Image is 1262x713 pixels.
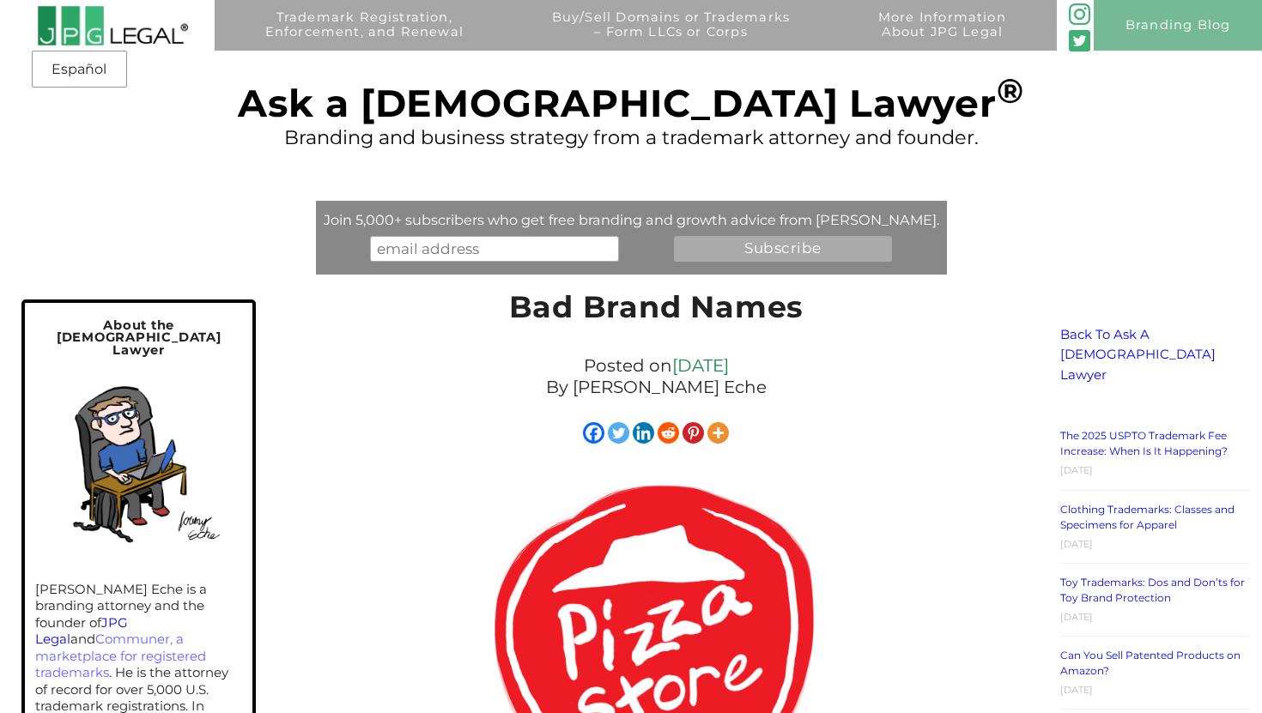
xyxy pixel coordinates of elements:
a: JPG Legal [35,614,128,648]
a: Linkedin [633,422,654,444]
a: Communer, a marketplace for registered trademarks [35,631,206,680]
a: Español [37,54,122,85]
img: Twitter_Social_Icon_Rounded_Square_Color-mid-green3-90.png [1069,30,1089,51]
time: [DATE] [1060,611,1093,623]
a: [DATE] [672,355,729,376]
a: Toy Trademarks: Dos and Don’ts for Toy Brand Protection [1060,576,1245,604]
a: More [707,422,729,444]
p: By [PERSON_NAME] Eche [387,377,925,398]
a: Reddit [658,422,679,444]
a: Clothing Trademarks: Classes and Specimens for Apparel [1060,503,1235,531]
span: About the [DEMOGRAPHIC_DATA] Lawyer [57,317,221,358]
img: glyph-logo_May2016-green3-90.png [1069,3,1089,24]
img: 2016-logo-black-letters-3-r.png [37,5,188,46]
input: email address [370,236,619,261]
a: Back To Ask A [DEMOGRAPHIC_DATA] Lawyer [1060,326,1216,383]
a: Trademark Registration,Enforcement, and Renewal [228,10,501,61]
a: The 2025 USPTO Trademark Fee Increase: When Is It Happening? [1060,429,1228,457]
time: [DATE] [1060,538,1093,550]
div: Posted on [379,351,934,402]
img: Self-portrait of Jeremy in his home office. [44,367,234,557]
time: [DATE] [1060,684,1093,696]
h1: Bad Brand Names [379,290,934,333]
a: Facebook [583,422,604,444]
time: [DATE] [1060,464,1093,476]
a: Buy/Sell Domains or Trademarks– Form LLCs or Corps [514,10,828,61]
a: Pinterest [683,422,704,444]
a: Twitter [608,422,629,444]
input: Subscribe [674,236,892,261]
a: More InformationAbout JPG Legal [840,10,1044,61]
a: Can You Sell Patented Products on Amazon? [1060,649,1241,677]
